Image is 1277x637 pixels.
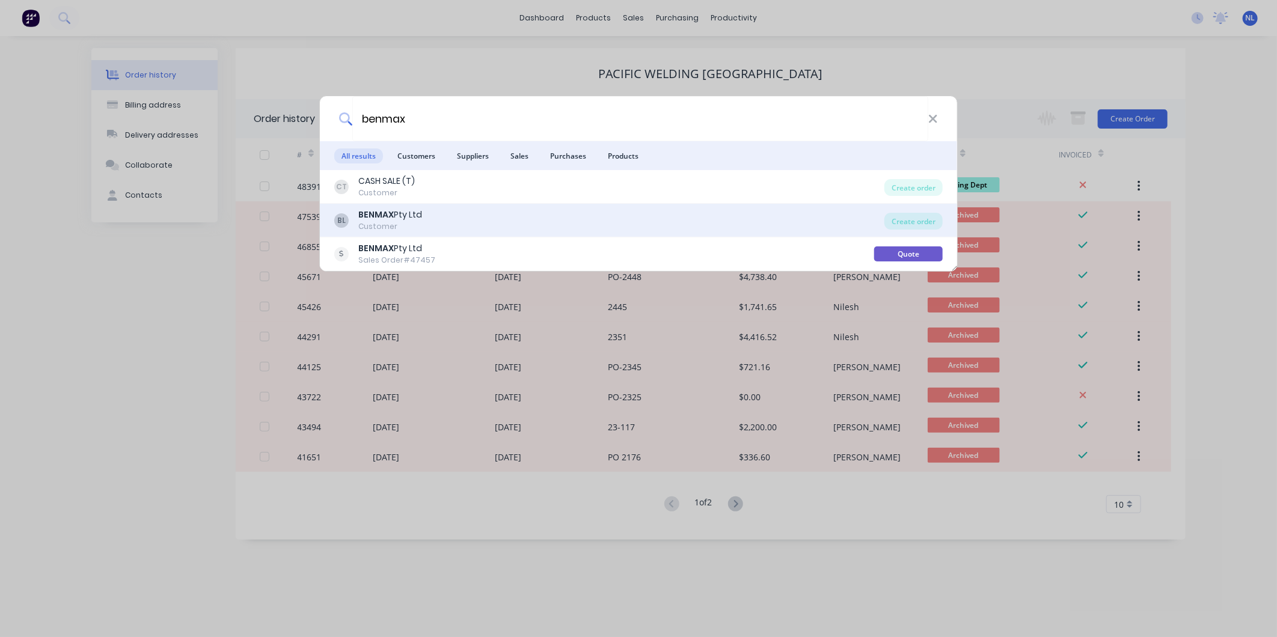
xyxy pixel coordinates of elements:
[358,221,422,232] div: Customer
[601,148,646,163] span: Products
[390,148,443,163] span: Customers
[334,148,383,163] span: All results
[503,148,536,163] span: Sales
[884,213,943,230] div: Create order
[358,242,394,254] b: BENMAX
[358,187,415,198] div: Customer
[358,175,415,187] div: CASH SALE (T)
[352,96,928,141] input: Start typing a customer or supplier name to create a new order...
[358,242,435,255] div: Pty Ltd
[358,209,394,221] b: BENMAX
[450,148,496,163] span: Suppliers
[884,179,943,196] div: Create order
[358,209,422,221] div: Pty Ltd
[874,246,943,261] div: Quote
[334,213,349,228] div: BL
[543,148,593,163] span: Purchases
[358,255,435,266] div: Sales Order #47457
[334,180,349,194] div: CT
